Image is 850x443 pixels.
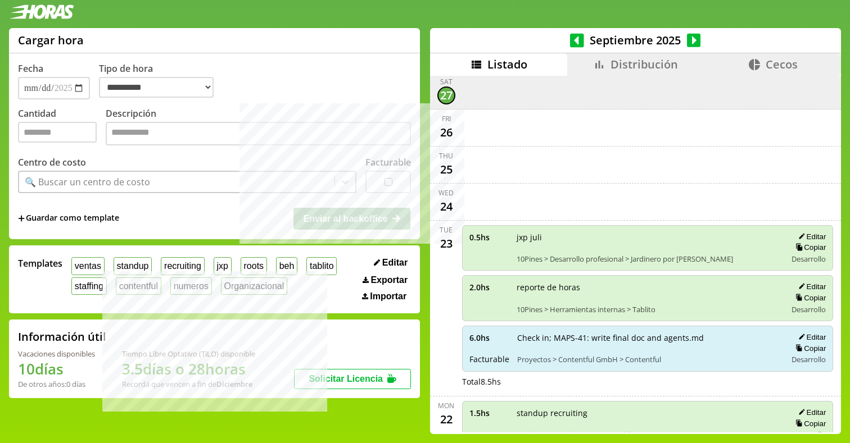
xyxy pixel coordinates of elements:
[517,354,779,364] span: Proyectos > Contentful GmbH > Contentful
[370,275,408,285] span: Exportar
[795,408,826,417] button: Editar
[517,304,779,314] span: 10Pines > Herramientas internas > Tablito
[792,304,826,314] span: Desarrollo
[438,401,454,410] div: Mon
[517,332,779,343] span: Check in; MAPS-41: write final doc and agents.md
[18,359,95,379] h1: 10 días
[106,122,411,145] textarea: Descripción
[438,188,454,198] div: Wed
[309,374,383,383] span: Solicitar Licencia
[18,329,106,344] h2: Información útil
[365,156,411,168] label: Facturable
[437,410,455,428] div: 22
[370,257,411,268] button: Editar
[114,257,152,275] button: standup
[18,107,106,148] label: Cantidad
[437,161,455,179] div: 25
[18,62,43,75] label: Fecha
[795,332,826,342] button: Editar
[18,122,97,143] input: Cantidad
[517,282,779,293] span: reporte de horas
[792,354,826,364] span: Desarrollo
[792,293,826,303] button: Copiar
[18,379,95,389] div: De otros años: 0 días
[122,359,255,379] h1: 3.5 días o 28 horas
[795,232,826,241] button: Editar
[122,379,255,389] div: Recordá que vencen a fin de
[99,77,214,98] select: Tipo de hora
[276,257,297,275] button: beh
[439,151,453,161] div: Thu
[792,419,826,428] button: Copiar
[766,57,798,72] span: Cecos
[18,33,84,48] h1: Cargar hora
[294,369,411,389] button: Solicitar Licencia
[792,243,826,252] button: Copiar
[437,235,455,253] div: 23
[442,114,451,124] div: Fri
[517,430,779,440] span: 10Pines > Areas internas > Recruiting
[221,277,287,295] button: Organizacional
[469,408,509,418] span: 1.5 hs
[216,379,252,389] b: Diciembre
[487,57,527,72] span: Listado
[170,277,212,295] button: numeros
[9,4,74,19] img: logotipo
[437,124,455,141] div: 26
[462,376,834,387] div: Total 8.5 hs
[584,33,687,48] span: Septiembre 2025
[241,257,267,275] button: roots
[469,354,509,364] span: Facturable
[18,212,119,225] span: +Guardar como template
[99,62,223,99] label: Tipo de hora
[517,254,779,264] span: 10Pines > Desarrollo profesional > Jardinero por [PERSON_NAME]
[795,282,826,291] button: Editar
[18,349,95,359] div: Vacaciones disponibles
[430,76,841,433] div: scrollable content
[106,107,411,148] label: Descripción
[792,254,826,264] span: Desarrollo
[792,430,826,440] span: Desarrollo
[611,57,678,72] span: Distribución
[25,176,150,188] div: 🔍 Buscar un centro de costo
[306,257,337,275] button: tablito
[437,86,455,104] div: 27
[437,198,455,216] div: 24
[469,282,509,293] span: 2.0 hs
[18,156,86,168] label: Centro de costo
[18,257,62,270] span: Templates
[370,291,406,302] span: Importar
[469,332,509,343] span: 6.0 hs
[71,277,107,295] button: staffing
[382,258,408,268] span: Editar
[359,275,411,286] button: Exportar
[18,212,25,225] span: +
[214,257,232,275] button: jxp
[517,232,779,243] span: jxp juli
[792,344,826,353] button: Copiar
[517,408,779,418] span: standup recruiting
[122,349,255,359] div: Tiempo Libre Optativo (TiLO) disponible
[469,232,509,243] span: 0.5 hs
[161,257,204,275] button: recruiting
[440,77,453,86] div: Sat
[116,277,161,295] button: contentful
[71,257,105,275] button: ventas
[440,225,453,235] div: Tue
